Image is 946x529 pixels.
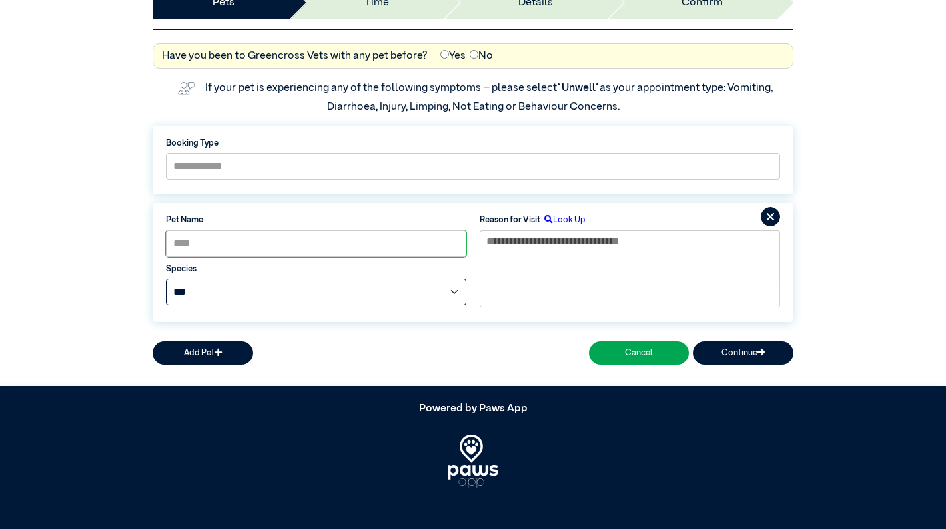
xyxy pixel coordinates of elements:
button: Add Pet [153,341,253,365]
span: “Unwell” [557,83,600,94]
input: Yes [440,50,449,59]
label: Species [166,262,466,275]
label: Pet Name [166,214,466,226]
label: Have you been to Greencross Vets with any pet before? [162,48,428,64]
img: vet [173,77,199,99]
label: No [470,48,493,64]
label: Booking Type [166,137,780,150]
button: Cancel [589,341,689,365]
label: Look Up [540,214,586,226]
h5: Powered by Paws App [153,403,793,415]
label: Yes [440,48,466,64]
img: PawsApp [448,435,499,488]
label: If your pet is experiencing any of the following symptoms – please select as your appointment typ... [205,83,775,112]
label: Reason for Visit [480,214,540,226]
button: Continue [693,341,793,365]
input: No [470,50,478,59]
